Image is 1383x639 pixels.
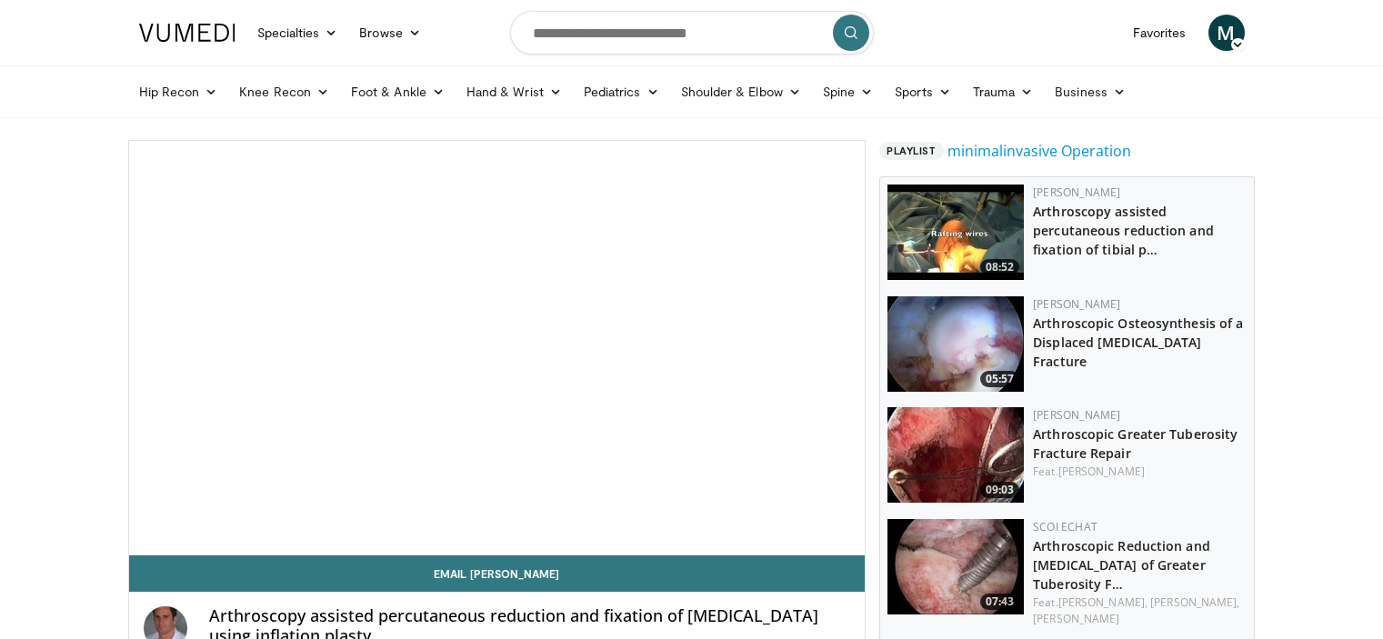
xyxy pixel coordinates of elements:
[980,259,1019,275] span: 08:52
[887,185,1024,280] img: 321455_0000_1.png.150x105_q85_crop-smart_upscale.jpg
[1033,185,1120,200] a: [PERSON_NAME]
[980,371,1019,387] span: 05:57
[1208,15,1245,51] a: M
[887,519,1024,614] a: 07:43
[139,24,236,42] img: VuMedi Logo
[887,296,1024,392] img: matsuda_femheadfx_3.png.150x105_q85_crop-smart_upscale.jpg
[887,407,1024,503] a: 09:03
[1044,74,1137,110] a: Business
[670,74,812,110] a: Shoulder & Elbow
[128,74,229,110] a: Hip Recon
[456,74,573,110] a: Hand & Wrist
[1122,15,1198,51] a: Favorites
[884,74,962,110] a: Sports
[129,141,866,555] video-js: Video Player
[887,519,1024,614] img: 274878_0001_1.png.150x105_q85_crop-smart_upscale.jpg
[887,296,1024,392] a: 05:57
[1033,203,1214,258] a: Arthroscopy assisted percutaneous reduction and fixation of tibial p…
[812,74,884,110] a: Spine
[1033,315,1243,370] a: Arthroscopic Osteosynthesis of a Displaced [MEDICAL_DATA] Fracture
[1033,537,1210,593] a: Arthroscopic Reduction and [MEDICAL_DATA] of Greater Tuberosity F…
[246,15,349,51] a: Specialties
[962,74,1045,110] a: Trauma
[1033,296,1120,312] a: [PERSON_NAME]
[1058,594,1147,610] a: [PERSON_NAME],
[129,555,866,592] a: Email [PERSON_NAME]
[1033,594,1247,627] div: Feat.
[573,74,670,110] a: Pediatrics
[510,11,874,55] input: Search topics, interventions
[1033,407,1120,423] a: [PERSON_NAME]
[1033,464,1247,480] div: Feat.
[1150,594,1239,610] a: [PERSON_NAME],
[1058,464,1145,479] a: [PERSON_NAME]
[879,142,943,160] span: Playlist
[887,407,1024,503] img: -TiYc6krEQGNAzh34xMDoxOjA4MTsiGN_1.150x105_q85_crop-smart_upscale.jpg
[228,74,340,110] a: Knee Recon
[947,140,1131,162] a: minimalinvasive Operation
[1033,611,1119,626] a: [PERSON_NAME]
[340,74,456,110] a: Foot & Ankle
[980,594,1019,610] span: 07:43
[887,185,1024,280] a: 08:52
[980,482,1019,498] span: 09:03
[348,15,432,51] a: Browse
[1033,425,1238,462] a: Arthroscopic Greater Tuberosity Fracture Repair
[1033,519,1097,534] a: SCOI eChat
